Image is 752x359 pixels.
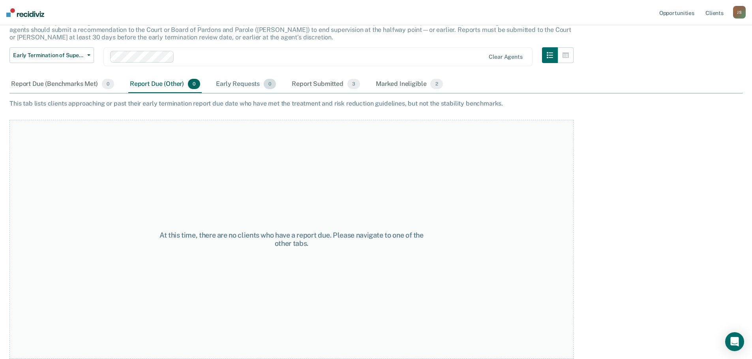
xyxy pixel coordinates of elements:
div: At this time, there are no clients who have a report due. Please navigate to one of the other tabs. [151,231,432,248]
span: 2 [430,79,443,89]
div: Marked Ineligible2 [374,76,444,93]
button: JS [733,6,746,19]
div: J S [733,6,746,19]
span: Early Termination of Supervision [13,52,84,59]
span: 3 [347,79,360,89]
button: Early Termination of Supervision [9,47,94,63]
div: Clear agents [489,54,522,60]
p: The [US_STATE] Sentencing Commission’s 2025 Adult Sentencing, Release, & Supervision Guidelines e... [9,19,571,41]
div: Report Submitted3 [290,76,362,93]
div: This tab lists clients approaching or past their early termination report due date who have met t... [9,100,743,107]
img: Recidiviz [6,8,44,17]
div: Early Requests0 [214,76,278,93]
span: 0 [102,79,114,89]
div: Open Intercom Messenger [725,332,744,351]
div: Report Due (Other)0 [128,76,202,93]
span: 0 [264,79,276,89]
span: 0 [188,79,200,89]
div: Report Due (Benchmarks Met)0 [9,76,116,93]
